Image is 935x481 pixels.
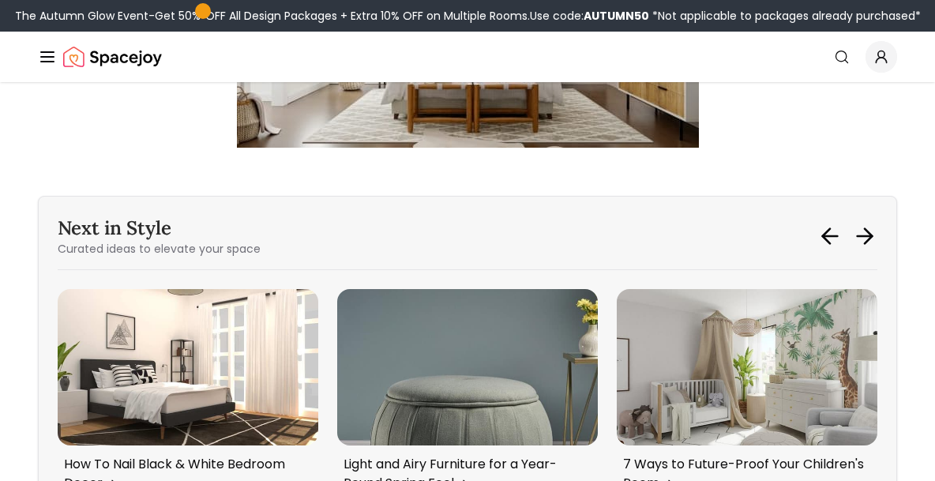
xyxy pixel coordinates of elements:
[530,8,649,24] span: Use code:
[58,216,261,241] h3: Next in Style
[38,32,897,82] nav: Global
[58,241,261,257] p: Curated ideas to elevate your space
[649,8,921,24] span: *Not applicable to packages already purchased*
[617,289,877,445] img: Next in Style - 7 Ways to Future-Proof Your Children's Room
[584,8,649,24] b: AUTUMN50
[63,41,162,73] img: Spacejoy Logo
[63,41,162,73] a: Spacejoy
[58,289,318,445] img: Next in Style - How To Nail Black & White Bedroom Decor
[15,8,921,24] div: The Autumn Glow Event-Get 50% OFF All Design Packages + Extra 10% OFF on Multiple Rooms.
[337,289,598,445] img: Next in Style - Light and Airy Furniture for a Year-Round Spring Feel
